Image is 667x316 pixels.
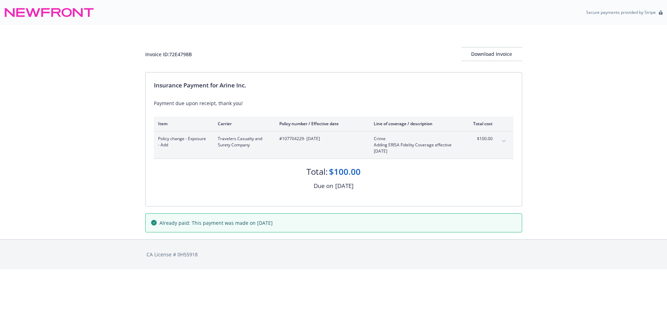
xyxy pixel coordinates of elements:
div: Item [158,121,207,127]
span: Travelers Casualty and Surety Company [218,136,268,148]
div: CA License # 0H55918 [147,251,521,258]
div: Line of coverage / description [374,121,455,127]
span: Policy change - Exposure - Add [158,136,207,148]
span: Already paid: This payment was made on [DATE] [159,219,273,227]
span: #107704229 - [DATE] [279,136,363,142]
span: Adding ERISA Fidelity Coverage effective [DATE] [374,142,455,154]
div: Download Invoice [461,48,522,61]
button: Download Invoice [461,47,522,61]
div: Policy change - Exposure - AddTravelers Casualty and Surety Company#107704229- [DATE]CrimeAdding ... [154,131,513,159]
div: Total cost [467,121,493,127]
div: Invoice ID: 72E4798B [145,51,192,58]
p: Secure payments provided by Stripe [586,9,656,15]
div: Total: [306,166,328,178]
div: Carrier [218,121,268,127]
div: Due on [314,181,333,190]
div: $100.00 [329,166,361,178]
div: Insurance Payment for Arine Inc. [154,81,513,90]
span: CrimeAdding ERISA Fidelity Coverage effective [DATE] [374,136,455,154]
span: Crime [374,136,455,142]
div: Payment due upon receipt, thank you! [154,100,513,107]
div: Policy number / Effective date [279,121,363,127]
div: [DATE] [335,181,354,190]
